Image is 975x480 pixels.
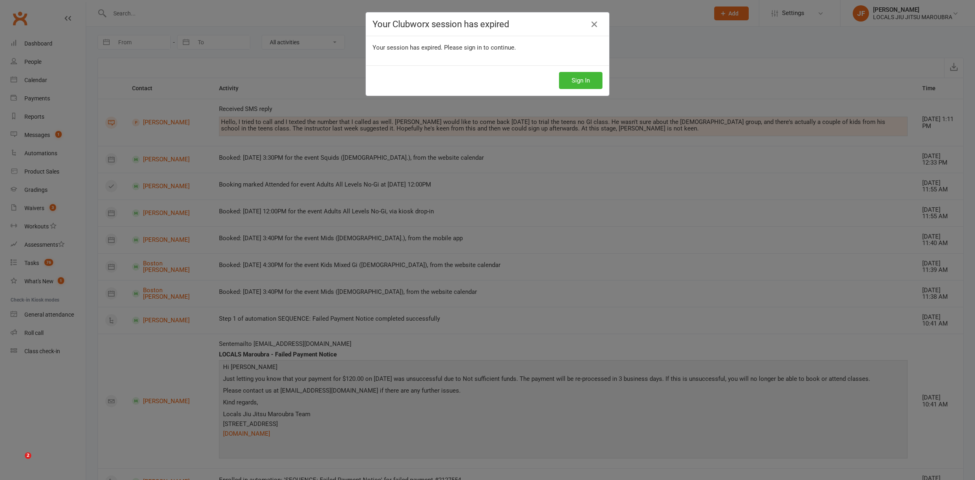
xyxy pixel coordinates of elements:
span: Your session has expired. Please sign in to continue. [373,44,516,51]
h4: Your Clubworx session has expired [373,19,602,29]
iframe: Intercom live chat [8,452,28,472]
button: Sign In [559,72,602,89]
a: Close [588,18,601,31]
span: 2 [25,452,31,459]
